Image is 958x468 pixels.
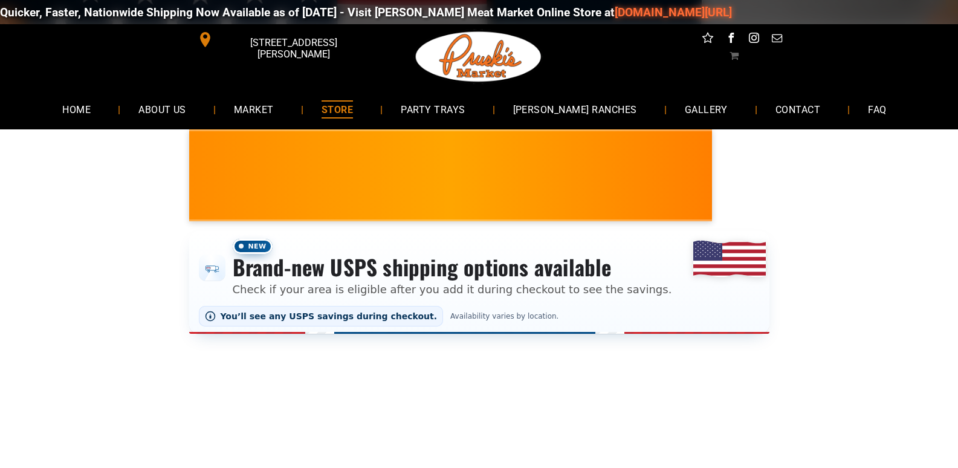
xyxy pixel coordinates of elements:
a: [STREET_ADDRESS][PERSON_NAME] [189,30,374,49]
img: Pruski-s+Market+HQ+Logo2-1920w.png [413,24,544,89]
div: Shipping options announcement [189,231,769,334]
a: CONTACT [757,93,838,125]
span: Availability varies by location. [448,312,561,320]
a: [DOMAIN_NAME][URL] [481,5,598,19]
h3: Brand-new USPS shipping options available [233,254,672,281]
a: ABOUT US [120,93,204,125]
a: [PERSON_NAME] RANCHES [495,93,655,125]
span: New [233,239,273,254]
p: Check if your area is eligible after you add it during checkout to see the savings. [233,281,672,297]
a: Social network [700,30,716,49]
a: email [769,30,785,49]
a: instagram [746,30,762,49]
a: facebook [723,30,739,49]
span: [STREET_ADDRESS][PERSON_NAME] [215,31,371,66]
a: GALLERY [667,93,746,125]
span: [PERSON_NAME] MARKET [526,184,764,203]
span: You’ll see any USPS savings during checkout. [221,311,438,321]
a: STORE [303,93,371,125]
a: FAQ [850,93,904,125]
a: PARTY TRAYS [383,93,483,125]
a: HOME [44,93,109,125]
a: MARKET [216,93,292,125]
